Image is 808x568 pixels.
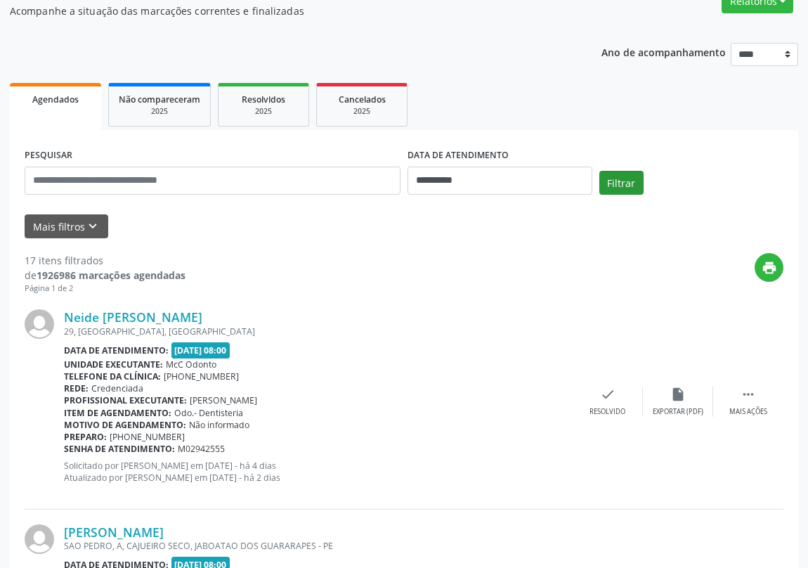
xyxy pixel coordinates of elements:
[599,171,644,195] button: Filtrar
[32,93,79,105] span: Agendados
[670,387,686,402] i: insert_drive_file
[242,93,285,105] span: Resolvidos
[600,387,615,402] i: check
[174,407,243,419] span: Odo.- Dentisteria
[119,106,200,117] div: 2025
[25,524,54,554] img: img
[166,359,216,370] span: McC Odonto
[25,309,54,339] img: img
[25,283,185,295] div: Página 1 de 2
[228,106,299,117] div: 2025
[64,419,186,431] b: Motivo de agendamento:
[64,344,169,356] b: Data de atendimento:
[64,460,573,484] p: Solicitado por [PERSON_NAME] em [DATE] - há 4 dias Atualizado por [PERSON_NAME] em [DATE] - há 2 ...
[64,394,187,406] b: Profissional executante:
[729,407,767,417] div: Mais ações
[190,394,257,406] span: [PERSON_NAME]
[601,43,726,60] p: Ano de acompanhamento
[339,93,386,105] span: Cancelados
[171,342,230,359] span: [DATE] 08:00
[755,253,783,282] button: print
[189,419,249,431] span: Não informado
[589,407,625,417] div: Resolvido
[762,260,777,276] i: print
[164,370,239,382] span: [PHONE_NUMBER]
[91,382,143,394] span: Credenciada
[64,370,161,382] b: Telefone da clínica:
[37,269,185,282] strong: 1926986 marcações agendadas
[10,4,561,18] p: Acompanhe a situação das marcações correntes e finalizadas
[64,359,163,370] b: Unidade executante:
[64,407,171,419] b: Item de agendamento:
[25,253,185,268] div: 17 itens filtrados
[741,387,756,402] i: 
[85,219,100,234] i: keyboard_arrow_down
[327,106,397,117] div: 2025
[64,309,202,325] a: Neide [PERSON_NAME]
[110,431,185,443] span: [PHONE_NUMBER]
[64,524,164,540] a: [PERSON_NAME]
[64,540,573,552] div: SAO PEDRO, A, CAJUEIRO SECO, JABOATAO DOS GUARARAPES - PE
[119,93,200,105] span: Não compareceram
[64,325,573,337] div: 29, [GEOGRAPHIC_DATA], [GEOGRAPHIC_DATA]
[25,145,72,167] label: PESQUISAR
[653,407,703,417] div: Exportar (PDF)
[64,382,89,394] b: Rede:
[178,443,225,455] span: M02942555
[25,268,185,283] div: de
[64,431,107,443] b: Preparo:
[64,443,175,455] b: Senha de atendimento:
[25,214,108,239] button: Mais filtroskeyboard_arrow_down
[408,145,509,167] label: DATA DE ATENDIMENTO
